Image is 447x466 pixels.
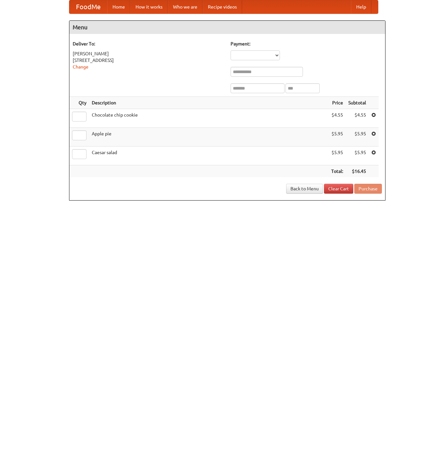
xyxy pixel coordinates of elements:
[351,0,371,14] a: Help
[89,128,329,147] td: Apple pie
[73,64,88,69] a: Change
[69,97,89,109] th: Qty
[231,41,382,47] h5: Payment:
[329,109,346,128] td: $4.55
[89,147,329,165] td: Caesar salad
[286,184,323,194] a: Back to Menu
[346,165,369,178] th: $16.45
[329,165,346,178] th: Total:
[346,128,369,147] td: $5.95
[346,97,369,109] th: Subtotal
[354,184,382,194] button: Purchase
[89,109,329,128] td: Chocolate chip cookie
[73,50,224,57] div: [PERSON_NAME]
[69,21,385,34] h4: Menu
[203,0,242,14] a: Recipe videos
[73,41,224,47] h5: Deliver To:
[107,0,130,14] a: Home
[346,147,369,165] td: $5.95
[168,0,203,14] a: Who we are
[329,147,346,165] td: $5.95
[324,184,353,194] a: Clear Cart
[346,109,369,128] td: $4.55
[329,97,346,109] th: Price
[329,128,346,147] td: $5.95
[73,57,224,64] div: [STREET_ADDRESS]
[130,0,168,14] a: How it works
[89,97,329,109] th: Description
[69,0,107,14] a: FoodMe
